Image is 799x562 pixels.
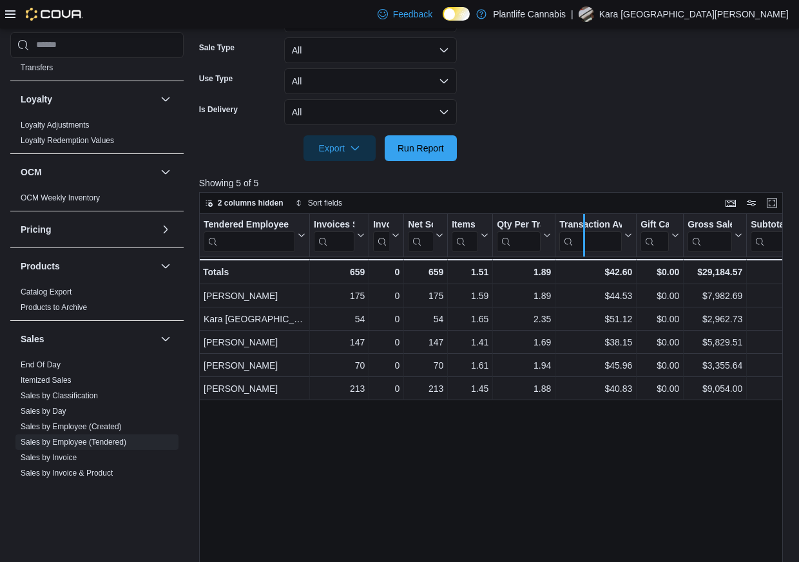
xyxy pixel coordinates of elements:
[497,311,551,327] div: 2.35
[21,407,66,416] a: Sales by Day
[497,358,551,373] div: 1.94
[408,288,443,304] div: 175
[314,264,365,280] div: 659
[314,381,365,396] div: 213
[21,360,61,370] span: End Of Day
[497,381,551,396] div: 1.88
[21,333,155,345] button: Sales
[21,193,100,202] a: OCM Weekly Inventory
[408,334,443,350] div: 147
[497,218,541,251] div: Qty Per Transaction
[452,264,488,280] div: 1.51
[373,264,400,280] div: 0
[688,381,742,396] div: $9,054.00
[408,264,443,280] div: 659
[408,311,443,327] div: 54
[21,260,155,273] button: Products
[408,218,443,251] button: Net Sold
[308,198,342,208] span: Sort fields
[373,334,400,350] div: 0
[640,381,679,396] div: $0.00
[158,222,173,237] button: Pricing
[204,218,295,231] div: Tendered Employee
[21,437,126,447] span: Sales by Employee (Tendered)
[21,260,60,273] h3: Products
[203,264,305,280] div: Totals
[640,358,679,373] div: $0.00
[21,376,72,385] a: Itemized Sales
[199,43,235,53] label: Sale Type
[497,288,551,304] div: 1.89
[199,73,233,84] label: Use Type
[393,8,432,21] span: Feedback
[21,287,72,296] a: Catalog Export
[314,218,365,251] button: Invoices Sold
[21,303,87,312] a: Products to Archive
[21,120,90,130] span: Loyalty Adjustments
[497,334,551,350] div: 1.69
[21,121,90,130] a: Loyalty Adjustments
[21,223,155,236] button: Pricing
[158,164,173,180] button: OCM
[21,421,122,432] span: Sales by Employee (Created)
[497,218,551,251] button: Qty Per Transaction
[21,287,72,297] span: Catalog Export
[452,218,488,251] button: Items Per Transaction
[204,218,305,251] button: Tendered Employee
[284,99,457,125] button: All
[21,375,72,385] span: Itemized Sales
[10,284,184,320] div: Products
[314,218,354,231] div: Invoices Sold
[314,311,365,327] div: 54
[314,288,365,304] div: 175
[452,288,488,304] div: 1.59
[10,117,184,153] div: Loyalty
[452,218,478,231] div: Items Per Transaction
[688,218,742,251] button: Gross Sales
[284,37,457,63] button: All
[452,218,478,251] div: Items Per Transaction
[640,218,669,231] div: Gift Cards
[26,8,83,21] img: Cova
[10,190,184,211] div: OCM
[688,218,732,231] div: Gross Sales
[204,334,305,350] div: [PERSON_NAME]
[559,218,632,251] button: Transaction Average
[497,218,541,231] div: Qty Per Transaction
[599,6,789,22] p: Kara [GEOGRAPHIC_DATA][PERSON_NAME]
[559,288,632,304] div: $44.53
[21,438,126,447] a: Sales by Employee (Tendered)
[21,453,77,462] a: Sales by Invoice
[21,333,44,345] h3: Sales
[314,218,354,251] div: Invoices Sold
[559,381,632,396] div: $40.83
[688,334,742,350] div: $5,829.51
[204,381,305,396] div: [PERSON_NAME]
[493,6,566,22] p: Plantlife Cannabis
[408,218,433,231] div: Net Sold
[21,223,51,236] h3: Pricing
[373,218,400,251] button: Invoices Ref
[408,358,443,373] div: 70
[204,358,305,373] div: [PERSON_NAME]
[21,302,87,313] span: Products to Archive
[688,311,742,327] div: $2,962.73
[688,218,732,251] div: Gross Sales
[158,331,173,347] button: Sales
[688,358,742,373] div: $3,355.64
[452,334,488,350] div: 1.41
[284,68,457,94] button: All
[21,469,113,478] a: Sales by Invoice & Product
[21,93,155,106] button: Loyalty
[443,7,470,21] input: Dark Mode
[21,360,61,369] a: End Of Day
[21,391,98,400] a: Sales by Classification
[373,218,389,251] div: Invoices Ref
[199,104,238,115] label: Is Delivery
[372,1,438,27] a: Feedback
[571,6,573,22] p: |
[21,193,100,203] span: OCM Weekly Inventory
[640,311,679,327] div: $0.00
[204,218,295,251] div: Tendered Employee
